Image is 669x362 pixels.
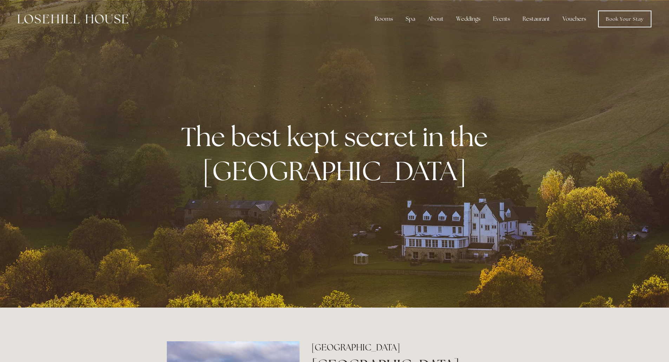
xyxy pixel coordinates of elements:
[311,341,502,354] h2: [GEOGRAPHIC_DATA]
[598,11,651,27] a: Book Your Stay
[18,14,128,24] img: Losehill House
[181,119,493,188] strong: The best kept secret in the [GEOGRAPHIC_DATA]
[557,12,592,26] a: Vouchers
[422,12,449,26] div: About
[517,12,556,26] div: Restaurant
[400,12,421,26] div: Spa
[451,12,486,26] div: Weddings
[369,12,399,26] div: Rooms
[487,12,516,26] div: Events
